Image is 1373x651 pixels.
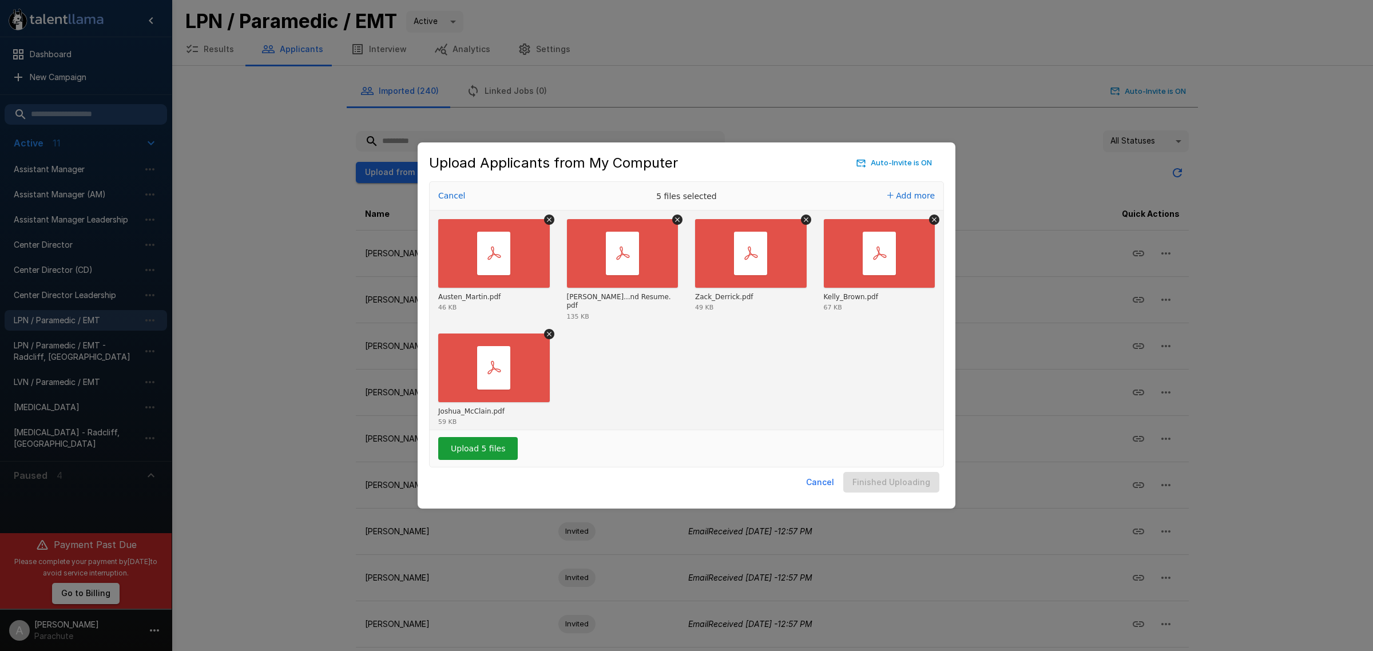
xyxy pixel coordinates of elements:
button: Add more files [883,188,939,204]
button: Remove file [544,329,554,339]
div: Austen_Martin.pdf [438,293,501,302]
div: 135 KB [567,313,589,320]
div: 49 KB [695,304,713,311]
span: Add more [896,191,935,200]
div: 5 files selected [601,182,772,211]
button: Remove file [672,215,682,225]
div: Zack_Derrick.pdf [695,293,753,302]
button: Cancel [435,188,469,204]
div: Brandi Copeland Cover Letter and Resume.pdf [567,293,676,311]
button: Remove file [801,215,811,225]
div: 59 KB [438,419,457,425]
button: Remove file [929,215,939,225]
button: Auto-Invite is ON [854,154,935,172]
div: Kelly_Brown.pdf [824,293,878,302]
button: Cancel [801,472,839,493]
div: Joshua_McClain.pdf [438,407,505,416]
div: 67 KB [824,304,842,311]
h5: Upload Applicants from My Computer [429,154,678,172]
button: Upload 5 files [438,437,518,460]
div: Uppy Dashboard [429,181,944,467]
button: Remove file [544,215,554,225]
div: 46 KB [438,304,457,311]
